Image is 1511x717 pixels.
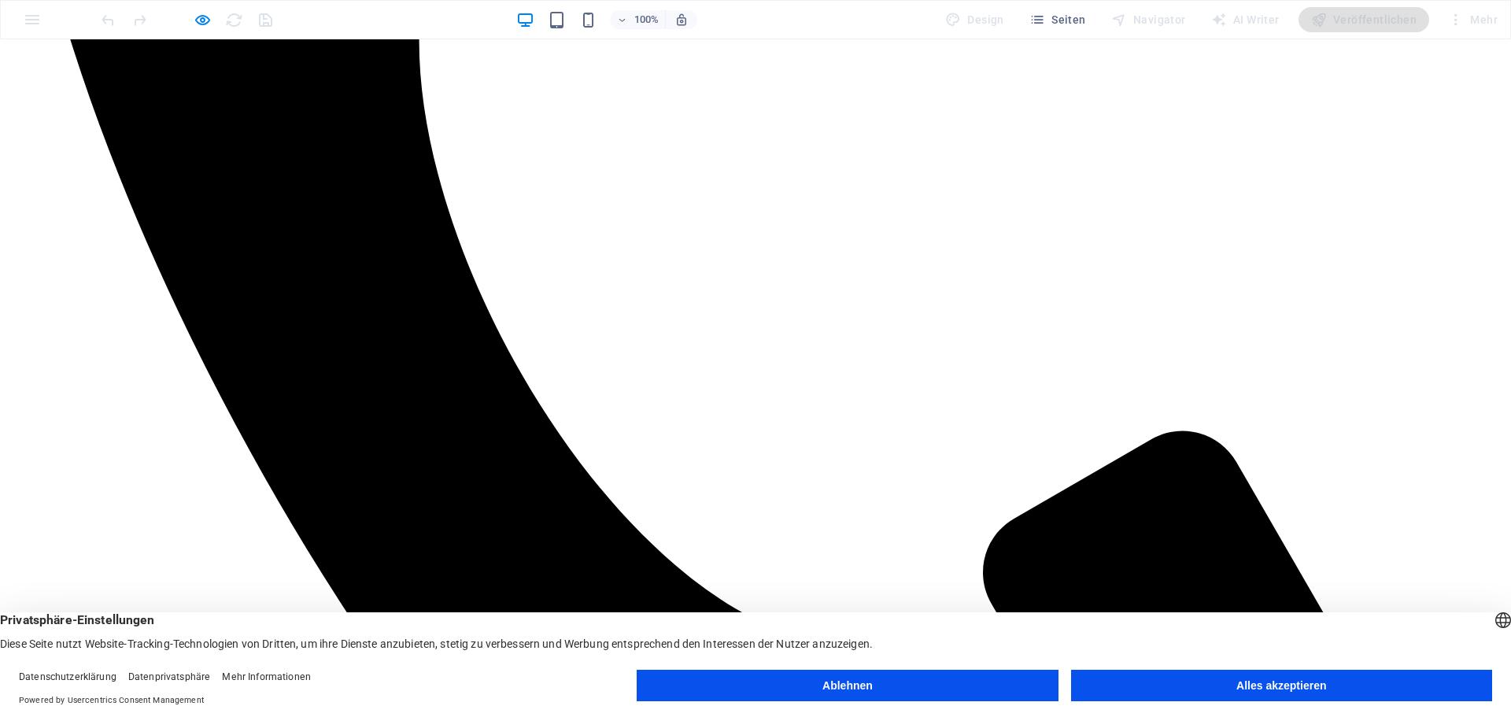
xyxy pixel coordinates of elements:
h6: 100% [634,10,659,29]
i: Bei Größenänderung Zoomstufe automatisch an das gewählte Gerät anpassen. [674,13,689,27]
button: 100% [610,10,666,29]
button: Seiten [1023,7,1092,32]
span: Seiten [1029,12,1086,28]
div: Design (Strg+Alt+Y) [939,7,1010,32]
